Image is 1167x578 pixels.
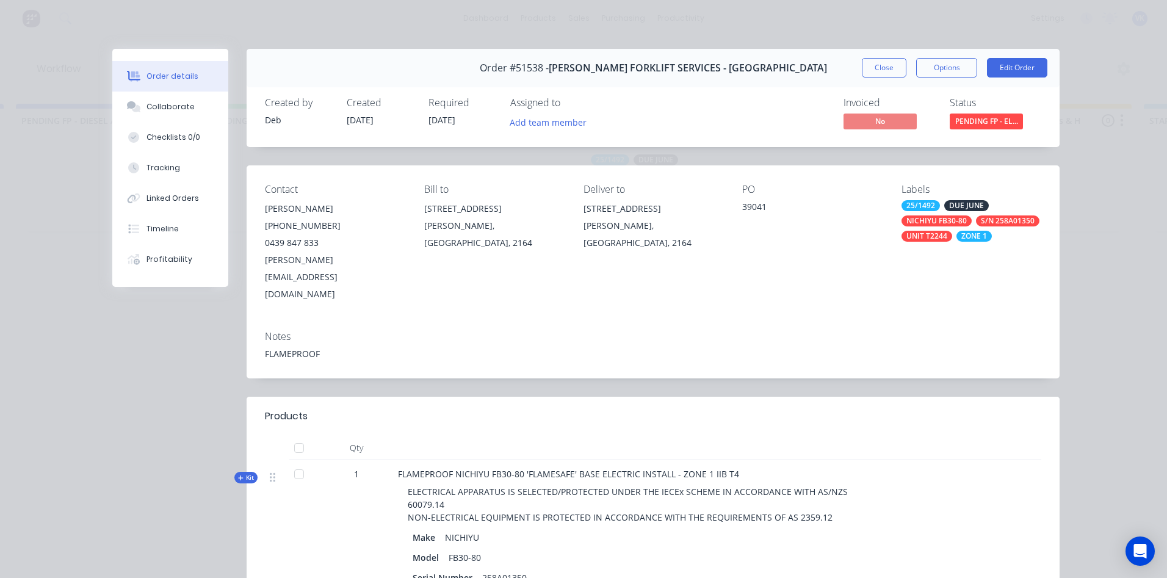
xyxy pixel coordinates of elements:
[844,114,917,129] span: No
[265,234,405,251] div: 0439 847 833
[901,184,1041,195] div: Labels
[112,153,228,183] button: Tracking
[265,409,308,424] div: Products
[901,200,940,211] div: 25/1492
[583,234,723,251] div: [GEOGRAPHIC_DATA], 2164
[413,529,440,546] div: Make
[424,200,564,251] div: [STREET_ADDRESS][PERSON_NAME],[GEOGRAPHIC_DATA], 2164
[742,184,882,195] div: PO
[1125,536,1155,566] div: Open Intercom Messenger
[583,200,723,234] div: [STREET_ADDRESS][PERSON_NAME],
[265,331,1041,342] div: Notes
[320,436,393,460] div: Qty
[112,122,228,153] button: Checklists 0/0
[265,184,405,195] div: Contact
[413,549,444,566] div: Model
[408,486,850,523] span: ELECTRICAL APPARATUS IS SELECTED/PROTECTED UNDER THE IECEx SCHEME IN ACCORDANCE WITH AS/NZS 60079...
[424,200,564,234] div: [STREET_ADDRESS][PERSON_NAME],
[265,200,405,217] div: [PERSON_NAME]
[987,58,1047,78] button: Edit Order
[480,62,549,74] span: Order #51538 -
[265,217,405,234] div: [PHONE_NUMBER]
[347,97,414,109] div: Created
[347,114,374,126] span: [DATE]
[428,114,455,126] span: [DATE]
[950,97,1041,109] div: Status
[146,132,200,143] div: Checklists 0/0
[916,58,977,78] button: Options
[862,58,906,78] button: Close
[146,254,192,265] div: Profitability
[112,183,228,214] button: Linked Orders
[428,97,496,109] div: Required
[398,468,739,480] span: FLAMEPROOF NICHIYU FB30-80 'FLAMESAFE' BASE ELECTRIC INSTALL - ZONE 1 IIB T4
[901,231,952,242] div: UNIT T2244
[265,200,405,303] div: [PERSON_NAME][PHONE_NUMBER]0439 847 833[PERSON_NAME][EMAIL_ADDRESS][DOMAIN_NAME]
[504,114,593,130] button: Add team member
[146,71,198,82] div: Order details
[424,184,564,195] div: Bill to
[112,244,228,275] button: Profitability
[112,61,228,92] button: Order details
[440,529,484,546] div: NICHIYU
[583,200,723,251] div: [STREET_ADDRESS][PERSON_NAME],[GEOGRAPHIC_DATA], 2164
[354,468,359,480] span: 1
[146,193,199,204] div: Linked Orders
[742,200,882,217] div: 39041
[950,114,1023,132] button: PENDING FP - EL...
[844,97,935,109] div: Invoiced
[976,215,1039,226] div: S/N 258A01350
[510,97,632,109] div: Assigned to
[146,223,179,234] div: Timeline
[238,473,254,482] span: Kit
[112,214,228,244] button: Timeline
[510,114,593,130] button: Add team member
[265,97,332,109] div: Created by
[944,200,989,211] div: DUE JUNE
[549,62,827,74] span: [PERSON_NAME] FORKLIFT SERVICES - [GEOGRAPHIC_DATA]
[234,472,258,483] div: Kit
[265,347,1041,360] div: FLAMEPROOF
[146,162,180,173] div: Tracking
[146,101,195,112] div: Collaborate
[265,114,332,126] div: Deb
[901,215,972,226] div: NICHIYU FB30-80
[444,549,486,566] div: FB30-80
[583,184,723,195] div: Deliver to
[424,234,564,251] div: [GEOGRAPHIC_DATA], 2164
[112,92,228,122] button: Collaborate
[265,251,405,303] div: [PERSON_NAME][EMAIL_ADDRESS][DOMAIN_NAME]
[950,114,1023,129] span: PENDING FP - EL...
[956,231,992,242] div: ZONE 1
